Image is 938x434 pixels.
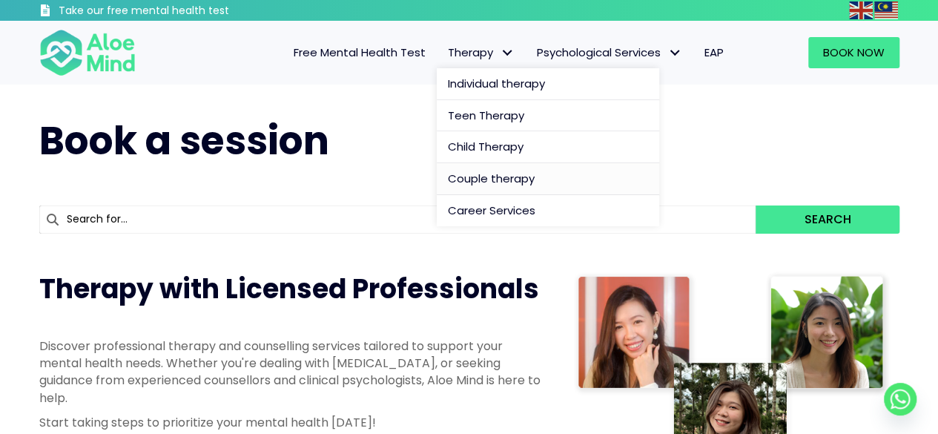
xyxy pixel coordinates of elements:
[537,45,682,60] span: Psychological Services
[874,1,899,19] a: Malay
[448,203,535,218] span: Career Services
[448,45,515,60] span: Therapy
[704,45,724,60] span: EAP
[39,270,539,308] span: Therapy with Licensed Professionals
[497,42,518,64] span: Therapy: submenu
[874,1,898,19] img: ms
[808,37,899,68] a: Book Now
[448,76,545,91] span: Individual therapy
[693,37,735,68] a: EAP
[39,338,544,407] p: Discover professional therapy and counselling services tailored to support your mental health nee...
[526,37,693,68] a: Psychological ServicesPsychological Services: submenu
[448,108,524,123] span: Teen Therapy
[39,28,136,77] img: Aloe mind Logo
[884,383,916,415] a: Whatsapp
[823,45,885,60] span: Book Now
[756,206,899,234] button: Search
[437,100,659,132] a: Teen Therapy
[155,37,735,68] nav: Menu
[39,4,308,21] a: Take our free mental health test
[448,139,524,154] span: Child Therapy
[39,414,544,431] p: Start taking steps to prioritize your mental health [DATE]!
[437,195,659,226] a: Career Services
[283,37,437,68] a: Free Mental Health Test
[294,45,426,60] span: Free Mental Health Test
[849,1,874,19] a: English
[849,1,873,19] img: en
[437,37,526,68] a: TherapyTherapy: submenu
[59,4,308,19] h3: Take our free mental health test
[39,114,329,168] span: Book a session
[437,131,659,163] a: Child Therapy
[664,42,686,64] span: Psychological Services: submenu
[437,163,659,195] a: Couple therapy
[448,171,535,186] span: Couple therapy
[39,206,756,234] input: Search for...
[437,68,659,100] a: Individual therapy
